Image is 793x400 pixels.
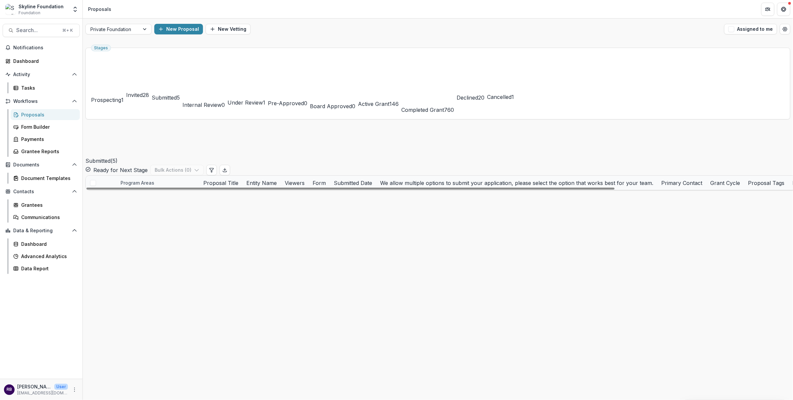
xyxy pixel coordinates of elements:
[657,176,706,190] div: Primary Contact
[85,4,114,14] nav: breadcrumb
[309,179,330,187] div: Form
[222,102,225,108] span: 0
[457,53,484,114] button: Declined20
[3,24,80,37] button: Search...
[268,100,304,107] span: Pre-Approved
[88,6,111,13] div: Proposals
[11,263,80,274] a: Data Report
[16,27,58,33] span: Search...
[94,46,108,50] span: Stages
[761,3,774,16] button: Partners
[21,265,74,272] div: Data Report
[487,94,512,100] span: Cancelled
[21,214,74,221] div: Communications
[91,53,124,114] button: Prospecting1
[309,176,330,190] div: Form
[152,94,177,101] span: Submitted
[220,165,230,175] button: Export table data
[3,225,80,236] button: Open Data & Reporting
[657,179,706,187] div: Primary Contact
[281,176,309,190] div: Viewers
[85,166,148,174] button: Ready for Next Stage
[358,53,399,114] button: Active Grant146
[11,109,80,120] a: Proposals
[199,179,242,187] div: Proposal Title
[121,97,124,103] span: 1
[3,159,80,170] button: Open Documents
[706,176,744,190] div: Grant Cycle
[21,201,74,208] div: Grantees
[3,186,80,197] button: Open Contacts
[227,99,263,106] span: Under Review
[11,200,80,210] a: Grantees
[85,125,118,165] h2: Submitted ( 5 )
[150,165,204,175] button: Bulk Actions (0)
[512,94,514,100] span: 1
[330,176,376,190] div: Submitted Date
[780,24,790,34] button: Open table manager
[71,386,78,394] button: More
[3,42,80,53] button: Notifications
[117,176,199,190] div: Program Areas
[21,148,74,155] div: Grantee Reports
[376,176,657,190] div: We allow multiple options to submit your application, please select the option that works best fo...
[310,53,355,114] button: Board Approved0
[21,253,74,260] div: Advanced Analytics
[54,384,68,390] p: User
[13,228,69,234] span: Data & Reporting
[21,136,74,143] div: Payments
[724,24,777,34] button: Assigned to me
[13,99,69,104] span: Workflows
[91,97,121,103] span: Prospecting
[7,387,12,392] div: Rose Brookhouse
[444,107,454,113] span: 760
[242,176,281,190] div: Entity Name
[389,101,399,107] span: 146
[206,24,251,34] button: New Vetting
[352,103,355,110] span: 0
[19,3,64,10] div: Skyline Foundation
[19,10,40,16] span: Foundation
[182,102,222,108] span: Internal Review
[11,146,80,157] a: Grantee Reports
[11,251,80,262] a: Advanced Analytics
[744,179,788,187] div: Proposal Tags
[242,179,281,187] div: Entity Name
[126,92,143,98] span: Invited
[21,241,74,247] div: Dashboard
[310,103,352,110] span: Board Approved
[61,27,74,34] div: ⌘ + K
[13,189,69,195] span: Contacts
[143,92,149,98] span: 28
[11,82,80,93] a: Tasks
[152,53,180,114] button: Submitted5
[13,72,69,77] span: Activity
[177,94,180,101] span: 5
[457,94,478,101] span: Declined
[21,123,74,130] div: Form Builder
[11,134,80,145] a: Payments
[13,58,74,65] div: Dashboard
[21,84,74,91] div: Tasks
[206,165,217,175] button: Edit table settings
[11,173,80,184] a: Document Templates
[268,53,307,114] button: Pre-Approved0
[3,69,80,80] button: Open Activity
[21,111,74,118] div: Proposals
[263,99,265,106] span: 1
[13,162,69,168] span: Documents
[227,53,265,114] button: Under Review1
[182,53,225,114] button: Internal Review0
[13,45,77,51] span: Notifications
[401,53,454,114] button: Completed Grant760
[5,4,16,15] img: Skyline Foundation
[3,56,80,67] a: Dashboard
[376,179,657,187] div: We allow multiple options to submit your application, please select the option that works best fo...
